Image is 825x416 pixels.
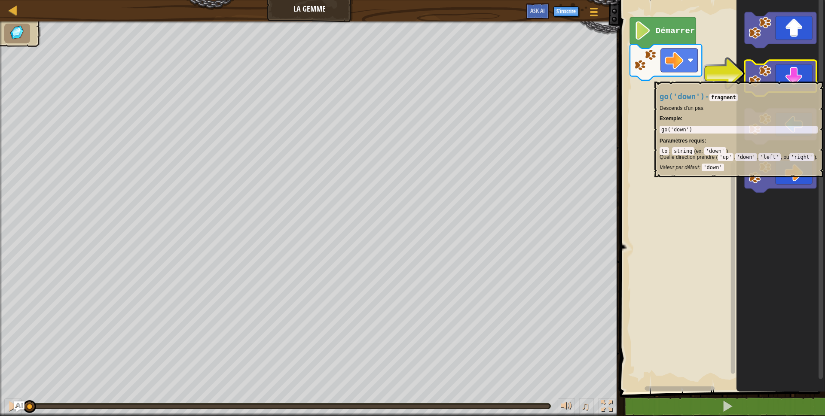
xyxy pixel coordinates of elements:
code: 'down' [702,164,724,171]
code: 'down' [704,147,726,155]
span: : [705,138,706,144]
code: to [660,147,669,155]
span: : [669,148,672,154]
span: Valeur par défaut [660,164,699,170]
h4: - [660,93,818,101]
span: : [701,148,704,154]
code: fragment [709,94,738,101]
div: ( ) [660,148,818,170]
span: go('down') [660,92,705,101]
code: string [672,147,694,155]
code: 'left' [758,153,780,161]
code: 'down' [735,153,757,161]
span: Exemple [660,115,681,121]
code: 'up' [718,153,733,161]
span: ex [696,148,702,154]
p: Quelle direction prendre ( , , , ou ). [660,154,818,160]
p: Descends d'un pas. [660,105,818,111]
code: 'right' [789,153,815,161]
strong: : [660,115,682,121]
span: Paramètres requis [660,138,705,144]
div: go('down') [661,127,816,133]
span: : [699,164,702,170]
